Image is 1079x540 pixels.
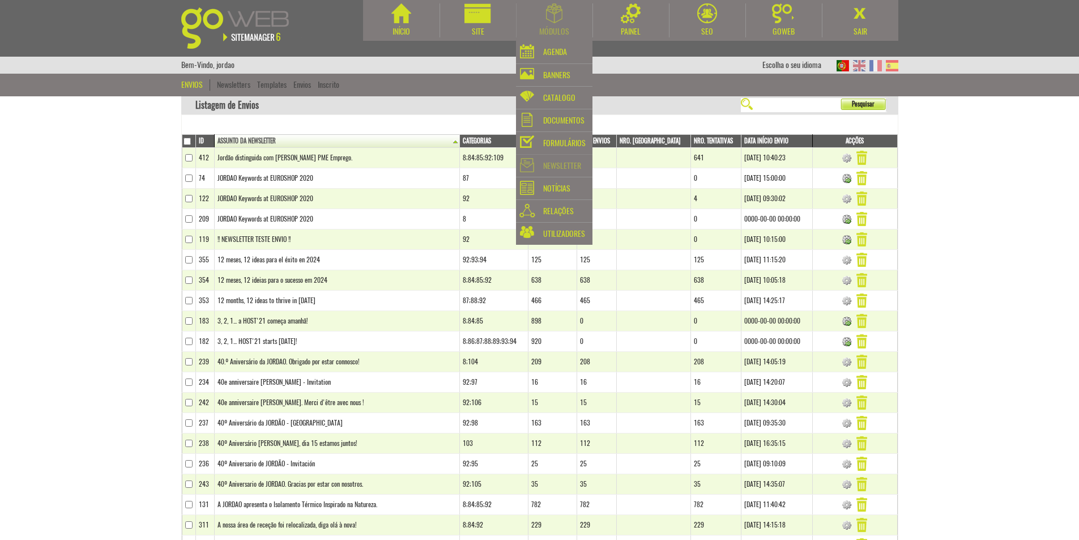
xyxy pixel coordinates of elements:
[842,378,851,387] img: Newsletter Enviada
[691,209,741,229] td: 0
[543,135,586,151] div: Formulários
[528,454,577,474] td: 25
[195,270,214,291] td: 354
[842,174,851,183] img: Enviar Newsletter
[459,270,528,291] td: 8;84;85;92
[459,148,528,168] td: 8;84;85;92;109
[520,158,534,172] img: newsletter
[621,3,641,23] img: Painel
[195,250,214,270] td: 355
[577,454,616,474] td: 25
[293,79,311,90] a: Envios
[697,3,717,23] img: SEO
[577,433,616,454] td: 112
[519,203,535,218] img: relacoes
[842,460,851,469] img: Newsletter Enviada
[842,336,851,345] a: Enviar Newsletter
[391,3,411,23] img: Início
[577,209,616,229] td: 0
[195,99,259,111] nobr: Listagem de Envios
[528,352,577,372] td: 209
[741,270,812,291] td: [DATE] 10:05:18
[842,234,851,243] a: Enviar Newsletter
[214,352,459,372] td: 40.º Aniversário da JORDAO. Obrigado por estar connosco!
[669,26,745,37] div: SEO
[856,232,867,246] img: Remover
[842,194,851,203] img: Newsletter Enviada
[746,26,822,37] div: Goweb
[214,209,459,229] td: JORDAO Keywords at EUROSHOP 2020
[577,311,616,331] td: 0
[691,189,741,209] td: 4
[528,433,577,454] td: 112
[214,515,459,535] td: A nossa área de receção foi relocalizada, diga olá à nova!
[842,296,851,305] img: Envio Automático
[856,151,867,165] img: Remover
[772,3,795,23] img: Goweb
[520,226,534,238] img: utilizadores
[459,495,528,515] td: 8;84;85;92
[694,137,739,146] a: Nro. Tentativas
[528,372,577,393] td: 16
[691,250,741,270] td: 125
[856,254,867,263] a: Remover Envio
[459,168,528,189] td: 87
[528,413,577,433] td: 163
[214,454,459,474] td: 40º Aniversario de JORDÃO - Invitación
[856,234,867,243] a: Remover Envio
[856,192,867,206] img: Remover
[842,316,851,325] a: Enviar Newsletter
[577,168,616,189] td: 0
[741,413,812,433] td: [DATE] 09:35:30
[214,495,459,515] td: A JORDAO apresenta o Isolamento Térmico Inspirado na Natureza.
[459,250,528,270] td: 92;93;94
[459,372,528,393] td: 92;97
[195,148,214,168] td: 412
[528,495,577,515] td: 782
[856,212,867,226] img: Remover
[520,91,534,102] img: catalogo
[528,311,577,331] td: 898
[517,26,592,37] div: Módulos
[741,311,812,331] td: 0000-00-00 00:00:00
[856,275,867,284] a: Remover Envio
[181,79,210,91] div: Envios
[856,396,867,410] img: Remover
[577,250,616,270] td: 125
[593,26,669,37] div: Painel
[856,214,867,223] a: Remover Envio
[543,44,567,60] div: Agenda
[459,515,528,535] td: 8;84;92
[214,433,459,454] td: 40º Aniversário [PERSON_NAME], dia 15 estamos juntos!
[856,316,867,325] a: Remover Envio
[528,331,577,352] td: 920
[691,454,741,474] td: 25
[856,458,867,467] a: Remover Envio
[856,518,867,532] img: Remover
[577,270,616,291] td: 638
[822,26,898,37] div: Sair
[214,270,459,291] td: 12 meses, 12 ideias para o sucesso em 2024
[856,152,867,161] a: Remover Envio
[842,419,851,428] img: Newsletter Enviada
[459,433,528,454] td: 103
[195,515,214,535] td: 311
[214,331,459,352] td: 3, 2, 1... HOST'21 starts [DATE]!
[195,495,214,515] td: 131
[762,57,833,74] div: Escolha o seu idioma
[842,398,851,407] img: Newsletter Enviada
[195,413,214,433] td: 237
[195,311,214,331] td: 183
[741,372,812,393] td: [DATE] 14:20:07
[214,168,459,189] td: JORDAO Keywords at EUROSHOP 2020
[214,291,459,311] td: 12 months, 12 ideas to thrive in [DATE]
[543,158,581,174] div: Newsletter
[520,135,534,148] img: form
[520,68,534,79] img: banners
[440,26,516,37] div: Site
[856,295,867,304] a: Remover Envio
[528,270,577,291] td: 638
[459,454,528,474] td: 92;95
[214,250,459,270] td: 12 meses, 12 ideas para el éxito en 2024
[520,44,534,58] img: agenda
